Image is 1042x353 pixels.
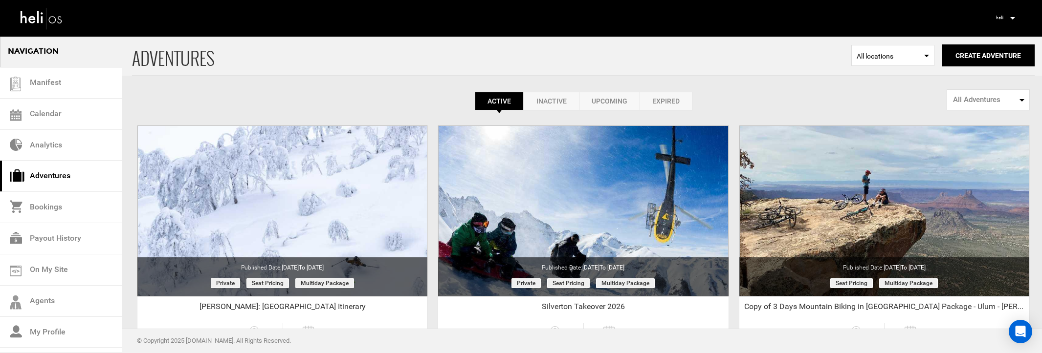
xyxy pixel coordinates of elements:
div: Open Intercom Messenger [1009,320,1032,343]
a: Active [475,92,524,110]
span: ADVENTURES [132,36,851,75]
div: Published Date: [739,257,1029,272]
span: Select box activate [851,45,934,66]
span: [DATE] [884,264,926,271]
span: Private [511,278,541,288]
span: Seat Pricing [547,278,590,288]
button: Create Adventure [942,44,1035,66]
span: Multiday package [596,278,655,288]
div: Silverton Takeover 2026 [438,301,728,316]
span: Seat Pricing [246,278,289,288]
span: to [DATE] [599,264,624,271]
a: Inactive [524,92,579,110]
span: Multiday package [295,278,354,288]
span: Multiday package [879,278,938,288]
div: [PERSON_NAME]: [GEOGRAPHIC_DATA] Itinerary [137,301,427,316]
span: [DATE] [282,264,324,271]
span: Private [211,278,240,288]
span: All Adventures [953,95,1017,105]
img: agents-icon.svg [10,295,22,310]
img: 7b8205e9328a03c7eaaacec4a25d2b25.jpeg [992,10,1007,25]
img: on_my_site.svg [10,266,22,276]
img: guest-list.svg [8,77,23,91]
div: Published Date: [438,257,728,272]
a: Upcoming [579,92,640,110]
button: All Adventures [947,89,1030,110]
div: Copy of 3 Days Mountain Biking in [GEOGRAPHIC_DATA] Package - Ulum - [PERSON_NAME] Test [739,301,1029,316]
span: Seat Pricing [830,278,873,288]
span: to [DATE] [299,264,324,271]
span: to [DATE] [901,264,926,271]
img: heli-logo [20,5,64,31]
img: calendar.svg [10,109,22,121]
a: Expired [640,92,692,110]
span: All locations [857,51,929,61]
span: [DATE] [582,264,624,271]
div: Published Date: [137,257,427,272]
